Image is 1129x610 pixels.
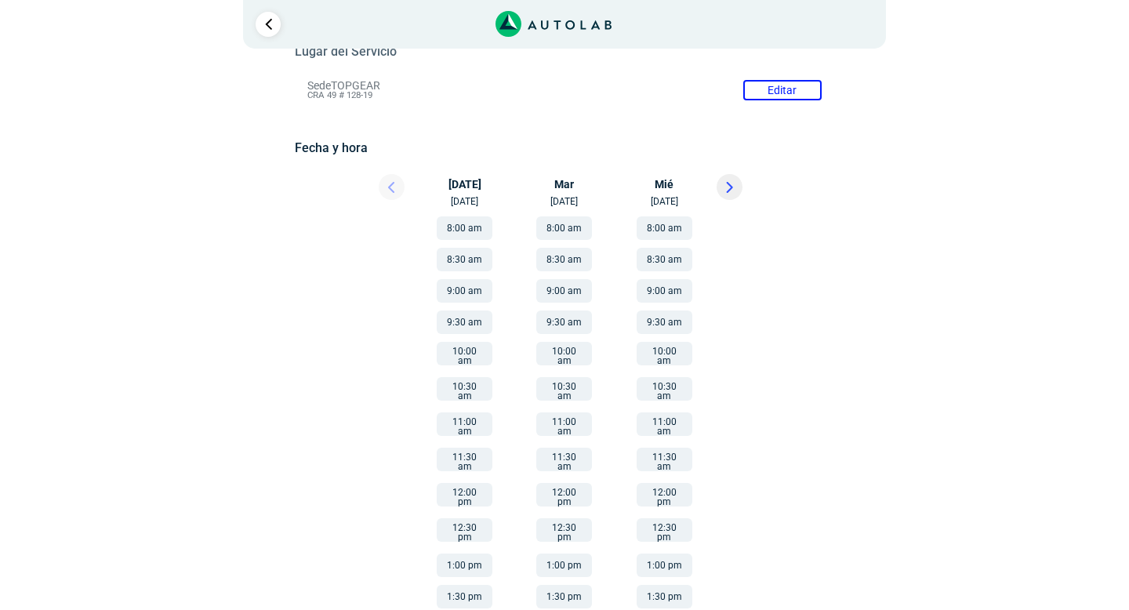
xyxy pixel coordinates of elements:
a: Ir al paso anterior [256,12,281,37]
button: 9:00 am [536,279,592,303]
button: 1:00 pm [637,554,692,577]
button: 11:30 am [536,448,592,471]
button: 9:00 am [637,279,692,303]
button: 11:30 am [637,448,692,471]
button: 8:30 am [536,248,592,271]
button: 10:30 am [437,377,492,401]
button: 10:30 am [637,377,692,401]
button: 8:00 am [536,216,592,240]
button: 10:00 am [637,342,692,365]
button: 10:30 am [536,377,592,401]
button: 1:00 pm [437,554,492,577]
h5: Fecha y hora [295,140,833,155]
span: 1 [851,11,866,38]
button: 10:00 am [437,342,492,365]
button: 11:00 am [437,412,492,436]
button: 1:30 pm [536,585,592,608]
a: Link al sitio de autolab [496,16,612,31]
button: 12:30 pm [637,518,692,542]
button: 9:00 am [437,279,492,303]
button: 10:00 am [536,342,592,365]
button: 11:00 am [536,412,592,436]
button: 12:00 pm [637,483,692,507]
button: 8:30 am [437,248,492,271]
button: 8:00 am [637,216,692,240]
button: 11:00 am [637,412,692,436]
button: 12:30 pm [536,518,592,542]
button: 1:00 pm [536,554,592,577]
button: 1:30 pm [437,585,492,608]
button: 8:00 am [437,216,492,240]
button: 12:30 pm [437,518,492,542]
button: 1:30 pm [637,585,692,608]
button: 8:30 am [637,248,692,271]
button: 9:30 am [637,310,692,334]
button: 11:30 am [437,448,492,471]
button: 12:00 pm [536,483,592,507]
h5: Lugar del Servicio [295,44,833,59]
button: 12:00 pm [437,483,492,507]
button: 9:30 am [437,310,492,334]
button: 9:30 am [536,310,592,334]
